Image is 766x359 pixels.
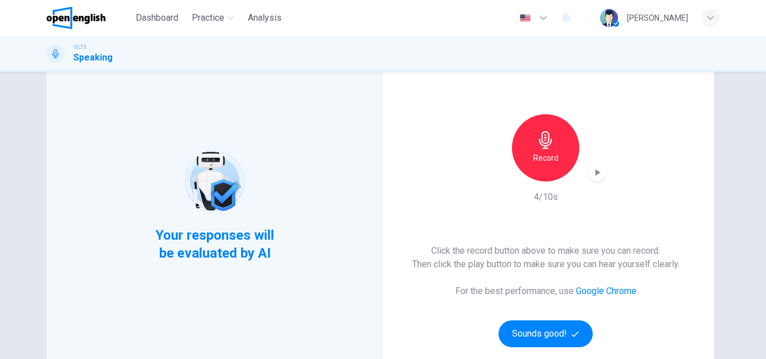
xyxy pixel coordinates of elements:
[147,226,283,262] span: Your responses will be evaluated by AI
[243,8,286,28] button: Analysis
[518,14,532,22] img: en
[47,7,131,29] a: OpenEnglish logo
[600,9,618,27] img: Profile picture
[512,114,579,181] button: Record
[533,151,559,165] h6: Record
[576,286,636,296] a: Google Chrome
[179,146,250,217] img: robot icon
[73,51,113,64] h1: Speaking
[187,8,239,28] button: Practice
[412,244,680,271] h6: Click the record button above to make sure you can record. Then click the play button to make sur...
[455,285,636,298] h6: For the best performance, use
[248,11,282,25] span: Analysis
[627,11,688,25] div: [PERSON_NAME]
[136,11,178,25] span: Dashboard
[534,190,558,204] h6: 4/10s
[131,8,183,28] button: Dashboard
[73,43,86,51] span: IELTS
[47,7,105,29] img: OpenEnglish logo
[499,320,593,347] button: Sounds good!
[192,11,224,25] span: Practice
